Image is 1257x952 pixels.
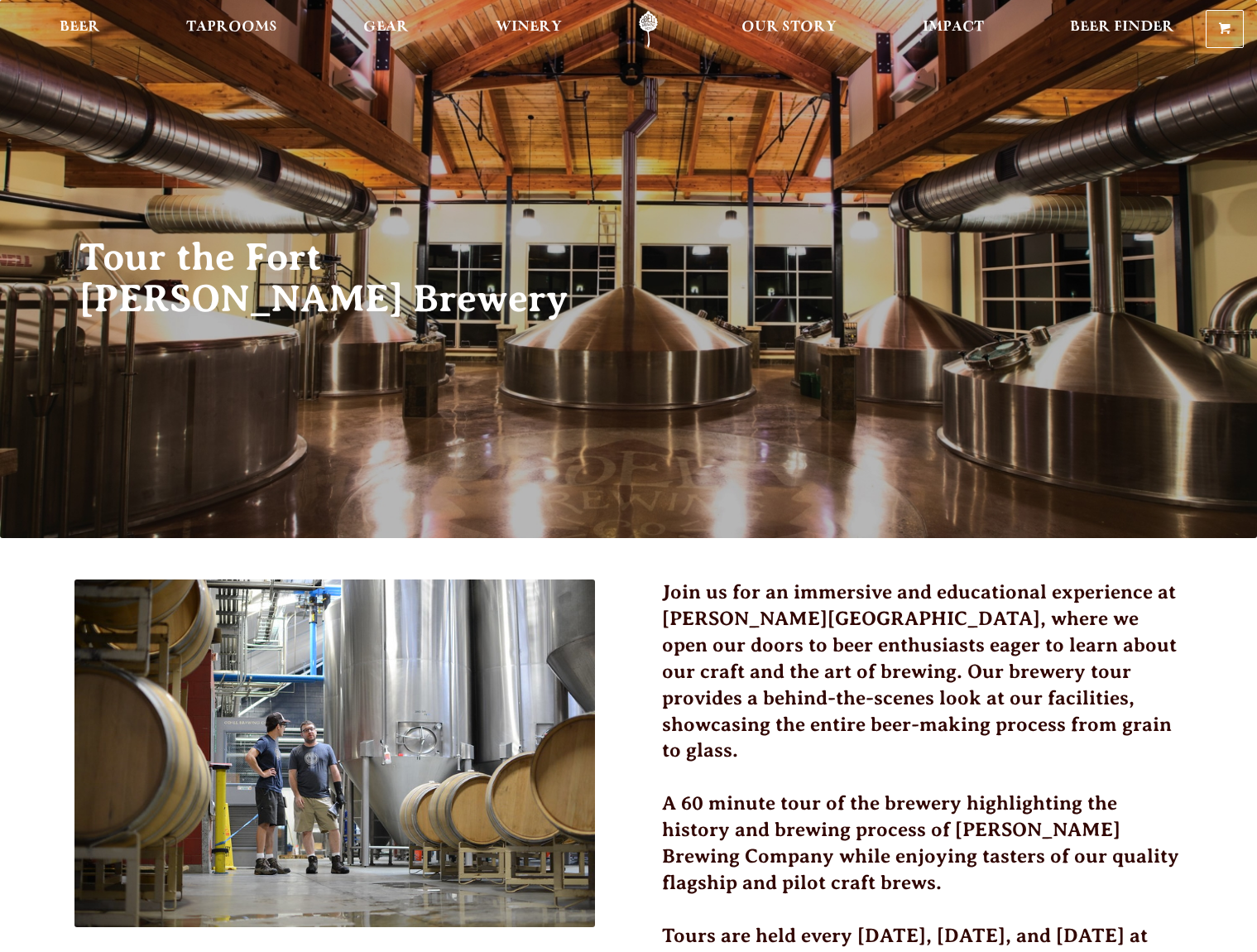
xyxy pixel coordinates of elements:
a: Our Story [731,11,847,48]
span: Our Story [741,21,837,34]
span: Beer Finder [1070,21,1174,34]
h3: A 60 minute tour of the brewery highlighting the history and brewing process of [PERSON_NAME] Bre... [662,791,1183,916]
a: Taprooms [175,11,288,48]
h3: Join us for an immersive and educational experience at [PERSON_NAME][GEOGRAPHIC_DATA], where we o... [662,579,1183,784]
span: Taprooms [186,21,277,34]
a: Gear [353,11,420,48]
a: Beer [49,11,111,48]
span: Beer [60,21,100,34]
a: Beer Finder [1059,11,1185,48]
span: Impact [923,21,984,34]
h2: Tour the Fort [PERSON_NAME] Brewery [79,237,596,320]
a: Impact [912,11,995,48]
span: Gear [363,21,409,34]
a: Odell Home [617,11,679,48]
img: 51296704916_1a94a6d996_c [74,579,596,927]
span: Winery [496,21,562,34]
a: Winery [485,11,573,48]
